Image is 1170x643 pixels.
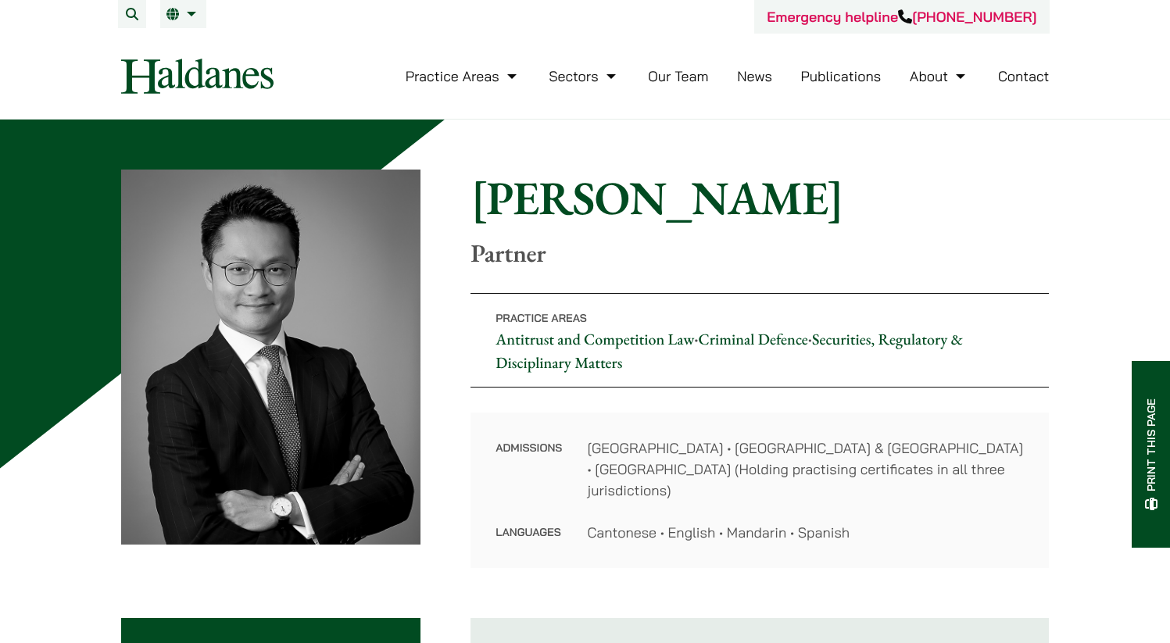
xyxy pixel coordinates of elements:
a: Contact [998,67,1050,85]
a: Criminal Defence [699,329,808,349]
p: • • [471,293,1049,388]
p: Partner [471,238,1049,268]
h1: [PERSON_NAME] [471,170,1049,226]
dt: Admissions [496,438,562,522]
dd: Cantonese • English • Mandarin • Spanish [587,522,1024,543]
img: Logo of Haldanes [121,59,274,94]
a: About [910,67,969,85]
a: Our Team [648,67,708,85]
a: Practice Areas [406,67,521,85]
dd: [GEOGRAPHIC_DATA] • [GEOGRAPHIC_DATA] & [GEOGRAPHIC_DATA] • [GEOGRAPHIC_DATA] (Holding practising... [587,438,1024,501]
a: Emergency helpline[PHONE_NUMBER] [767,8,1036,26]
a: EN [166,8,200,20]
span: Practice Areas [496,311,587,325]
dt: Languages [496,522,562,543]
a: Securities, Regulatory & Disciplinary Matters [496,329,963,373]
a: Publications [801,67,882,85]
a: News [737,67,772,85]
a: Antitrust and Competition Law [496,329,694,349]
a: Sectors [549,67,619,85]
